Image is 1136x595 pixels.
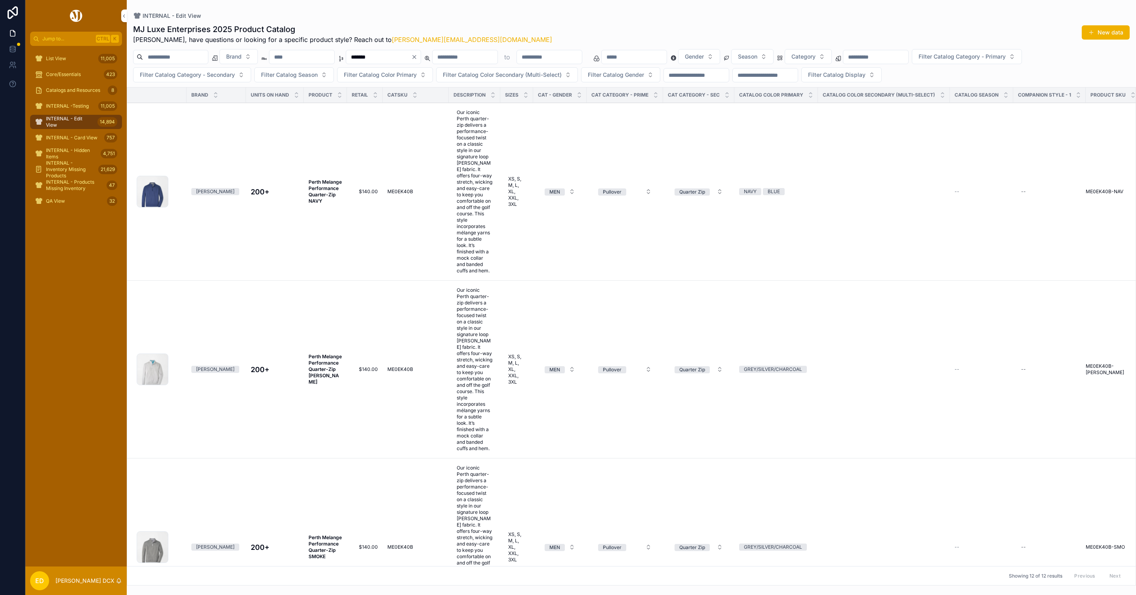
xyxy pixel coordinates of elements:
[309,92,332,98] span: Product
[1021,188,1026,195] div: --
[505,350,528,388] a: XS, S, M, L, XL, XXL, 3XL
[744,366,802,373] div: GREY/SILVER/CHARCOAL
[98,101,117,111] div: 11,005
[46,71,81,78] span: Core/Essentials
[668,184,729,199] button: Select Button
[30,83,122,97] a: Catalogs and Resources8
[739,92,803,98] span: Catalog Color Primary
[549,544,560,551] div: MEN
[955,188,959,195] span: --
[352,366,378,373] a: $140.00
[30,99,122,113] a: INTERNAL -Testing11,005
[191,544,241,551] a: [PERSON_NAME]
[508,354,525,385] span: XS, S, M, L, XL, XXL, 3XL
[508,531,525,563] span: XS, S, M, L, XL, XXL, 3XL
[668,540,730,555] a: Select Button
[675,543,710,551] button: Unselect QUARTER_ZIP
[1018,541,1081,553] a: --
[352,188,378,195] a: $140.00
[603,188,621,196] div: Pullover
[97,117,117,127] div: 14,894
[309,354,342,385] a: Perth Melange Performance Quarter-Zip [PERSON_NAME]
[1082,25,1130,40] a: New data
[251,364,299,375] a: 200+
[668,184,730,199] a: Select Button
[261,71,318,79] span: Filter Catalog Season
[1021,544,1026,550] div: --
[112,36,118,42] span: K
[46,147,97,160] span: INTERNAL - Hidden Items
[538,540,581,554] button: Select Button
[104,133,117,143] div: 757
[108,86,117,95] div: 8
[309,534,343,559] strong: Perth Melange Performance Quarter-Zip SMOKE
[191,188,241,195] a: [PERSON_NAME]
[387,544,444,550] a: ME0EK40B
[219,49,258,64] button: Select Button
[387,544,413,550] span: ME0EK40B
[104,70,117,79] div: 423
[352,92,368,98] span: Retail
[133,24,552,35] h1: MJ Luxe Enterprises 2025 Product Catalog
[133,67,251,82] button: Select Button
[801,67,882,82] button: Select Button
[739,544,813,551] a: GREY/SILVER/CHARCOAL
[46,87,100,93] span: Catalogs and Resources
[30,162,122,177] a: INTERNAL - Inventory Missing Products21,629
[1009,573,1062,579] span: Showing 12 of 12 results
[251,542,299,553] a: 200+
[1086,188,1123,195] span: ME0EK40B-NAV
[581,67,660,82] button: Select Button
[251,186,299,197] a: 200+
[588,71,644,79] span: Filter Catalog Gender
[46,160,95,179] span: INTERNAL - Inventory Missing Products
[668,540,729,554] button: Select Button
[768,188,780,195] div: BLUE
[133,12,201,20] a: INTERNAL - Edit View
[955,544,959,550] span: --
[42,36,93,42] span: Jump to...
[598,188,626,196] button: Unselect PULLOVER
[808,71,865,79] span: Filter Catalog Display
[668,362,729,376] button: Select Button
[504,52,510,62] p: to
[603,544,621,551] div: Pullover
[457,287,492,452] span: Our iconic Perth quarter-zip delivers a performance-focused twist on a classic style in our signa...
[344,71,417,79] span: Filter Catalog Color Primary
[46,135,97,141] span: INTERNAL - Card View
[411,54,421,60] button: Clear
[454,106,496,277] a: Our iconic Perth quarter-zip delivers a performance-focused twist on a classic style in our signa...
[387,188,413,195] span: ME0EK40B
[309,179,342,204] a: Perth Melange Performance Quarter-Zip NAVY
[738,53,757,61] span: Season
[505,528,528,566] a: XS, S, M, L, XL, XXL, 3XL
[505,92,518,98] span: SIZES
[69,10,84,22] img: App logo
[191,92,208,98] span: Brand
[309,179,343,204] strong: Perth Melange Performance Quarter-Zip NAVY
[30,51,122,66] a: List View11,005
[226,53,242,61] span: Brand
[46,55,66,62] span: List View
[309,534,342,560] a: Perth Melange Performance Quarter-Zip SMOKE
[538,184,581,199] button: Select Button
[538,92,572,98] span: CAT - GENDER
[592,540,658,554] button: Select Button
[191,366,241,373] a: [PERSON_NAME]
[254,67,334,82] button: Select Button
[675,365,710,373] button: Unselect QUARTER_ZIP
[387,366,444,373] a: ME0EK40B
[955,92,999,98] span: Catalog Season
[592,362,658,376] button: Select Button
[30,115,122,129] a: INTERNAL - Edit View14,894
[107,181,117,190] div: 47
[352,544,378,550] a: $140.00
[592,184,658,199] button: Select Button
[739,366,813,373] a: GREY/SILVER/CHARCOAL
[538,362,582,377] a: Select Button
[196,544,234,551] div: [PERSON_NAME]
[668,92,720,98] span: CAT CATEGORY - SEC
[30,67,122,82] a: Core/Essentials423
